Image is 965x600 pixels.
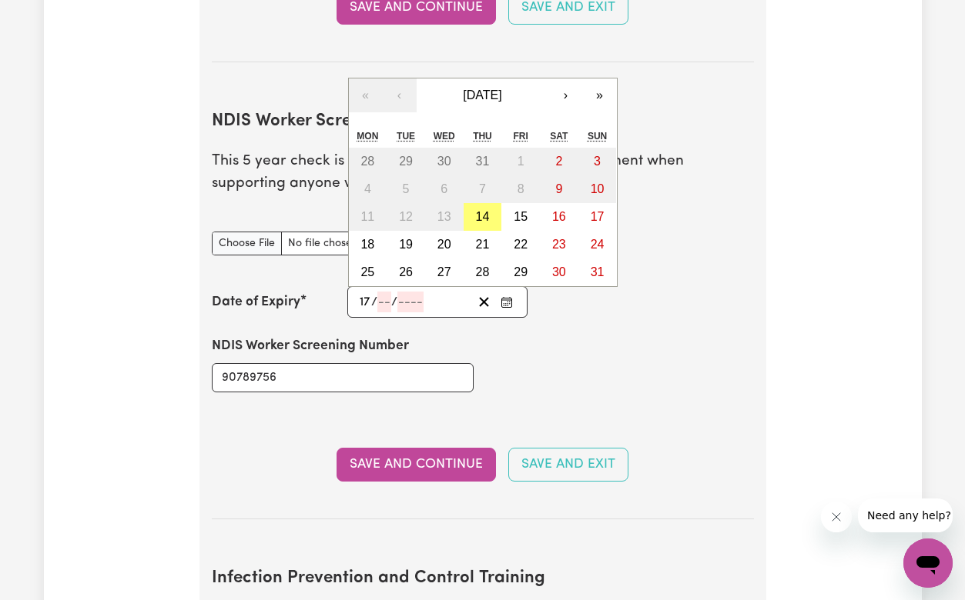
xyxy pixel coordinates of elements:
abbr: August 21, 2025 [476,238,490,251]
abbr: July 31, 2025 [476,155,490,168]
span: [DATE] [463,88,501,102]
button: August 26, 2025 [387,258,425,286]
button: August 3, 2025 [578,148,617,175]
abbr: August 3, 2025 [594,155,601,168]
button: August 21, 2025 [464,231,502,258]
button: August 9, 2025 [540,175,578,203]
abbr: August 17, 2025 [591,210,605,223]
button: Clear date [472,292,496,312]
button: August 13, 2025 [425,203,464,231]
button: August 7, 2025 [464,175,502,203]
abbr: August 22, 2025 [514,238,528,251]
abbr: August 2, 2025 [555,155,562,168]
button: [DATE] [417,78,549,112]
button: July 28, 2025 [349,148,387,175]
iframe: Message from company [858,498,953,532]
label: Date of Expiry [212,292,300,312]
p: This 5 year check is mandatory and is an essential requirement when supporting anyone with a disa... [212,151,754,195]
button: August 11, 2025 [349,203,387,231]
iframe: Button to launch messaging window [903,538,953,588]
button: August 28, 2025 [464,258,502,286]
abbr: July 30, 2025 [437,155,451,168]
label: NDIS Worker Screening Number [212,336,409,356]
abbr: August 31, 2025 [591,265,605,278]
button: Save and Exit [508,448,628,482]
abbr: August 6, 2025 [441,182,447,195]
button: Save and Continue [337,448,496,482]
button: July 30, 2025 [425,148,464,175]
abbr: August 4, 2025 [364,182,371,195]
abbr: August 15, 2025 [514,210,528,223]
abbr: August 12, 2025 [399,210,413,223]
abbr: August 30, 2025 [552,265,566,278]
input: -- [377,292,391,312]
input: ---- [397,292,424,312]
abbr: August 7, 2025 [479,182,486,195]
abbr: August 26, 2025 [399,265,413,278]
span: / [371,295,377,309]
button: August 30, 2025 [540,258,578,286]
abbr: Monday [357,131,378,142]
abbr: August 14, 2025 [476,210,490,223]
abbr: August 10, 2025 [591,182,605,195]
abbr: August 5, 2025 [403,182,410,195]
abbr: August 8, 2025 [518,182,524,195]
abbr: August 13, 2025 [437,210,451,223]
abbr: August 27, 2025 [437,265,451,278]
abbr: Friday [513,131,528,142]
abbr: August 23, 2025 [552,238,566,251]
abbr: August 11, 2025 [360,210,374,223]
button: August 14, 2025 [464,203,502,231]
button: › [549,78,583,112]
abbr: July 28, 2025 [360,155,374,168]
button: ‹ [383,78,417,112]
button: August 20, 2025 [425,231,464,258]
input: -- [359,292,371,312]
h2: Infection Prevention and Control Training [212,568,754,589]
button: August 10, 2025 [578,175,617,203]
abbr: August 24, 2025 [591,238,605,251]
button: August 5, 2025 [387,175,425,203]
button: August 6, 2025 [425,175,464,203]
abbr: August 16, 2025 [552,210,566,223]
button: August 2, 2025 [540,148,578,175]
abbr: Thursday [473,131,492,142]
button: Enter the Date of Expiry of your NDIS Worker Screening Check [496,292,518,312]
abbr: August 19, 2025 [399,238,413,251]
abbr: August 28, 2025 [476,265,490,278]
abbr: August 18, 2025 [360,238,374,251]
abbr: August 1, 2025 [518,155,524,168]
button: August 8, 2025 [501,175,540,203]
button: August 22, 2025 [501,231,540,258]
button: August 23, 2025 [540,231,578,258]
button: « [349,78,383,112]
span: / [391,295,397,309]
button: August 18, 2025 [349,231,387,258]
button: July 29, 2025 [387,148,425,175]
abbr: August 25, 2025 [360,265,374,278]
button: August 27, 2025 [425,258,464,286]
button: August 24, 2025 [578,231,617,258]
button: August 4, 2025 [349,175,387,203]
button: August 19, 2025 [387,231,425,258]
button: August 12, 2025 [387,203,425,231]
abbr: Saturday [550,131,568,142]
abbr: Tuesday [397,131,415,142]
abbr: August 9, 2025 [555,182,562,195]
button: August 29, 2025 [501,258,540,286]
button: August 25, 2025 [349,258,387,286]
button: August 1, 2025 [501,148,540,175]
button: August 17, 2025 [578,203,617,231]
abbr: Sunday [588,131,607,142]
button: August 31, 2025 [578,258,617,286]
button: » [583,78,617,112]
button: August 15, 2025 [501,203,540,231]
button: August 16, 2025 [540,203,578,231]
abbr: August 29, 2025 [514,265,528,278]
h2: NDIS Worker Screening Check [212,112,754,132]
abbr: Wednesday [434,131,455,142]
abbr: July 29, 2025 [399,155,413,168]
button: July 31, 2025 [464,148,502,175]
iframe: Close message [821,502,852,532]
